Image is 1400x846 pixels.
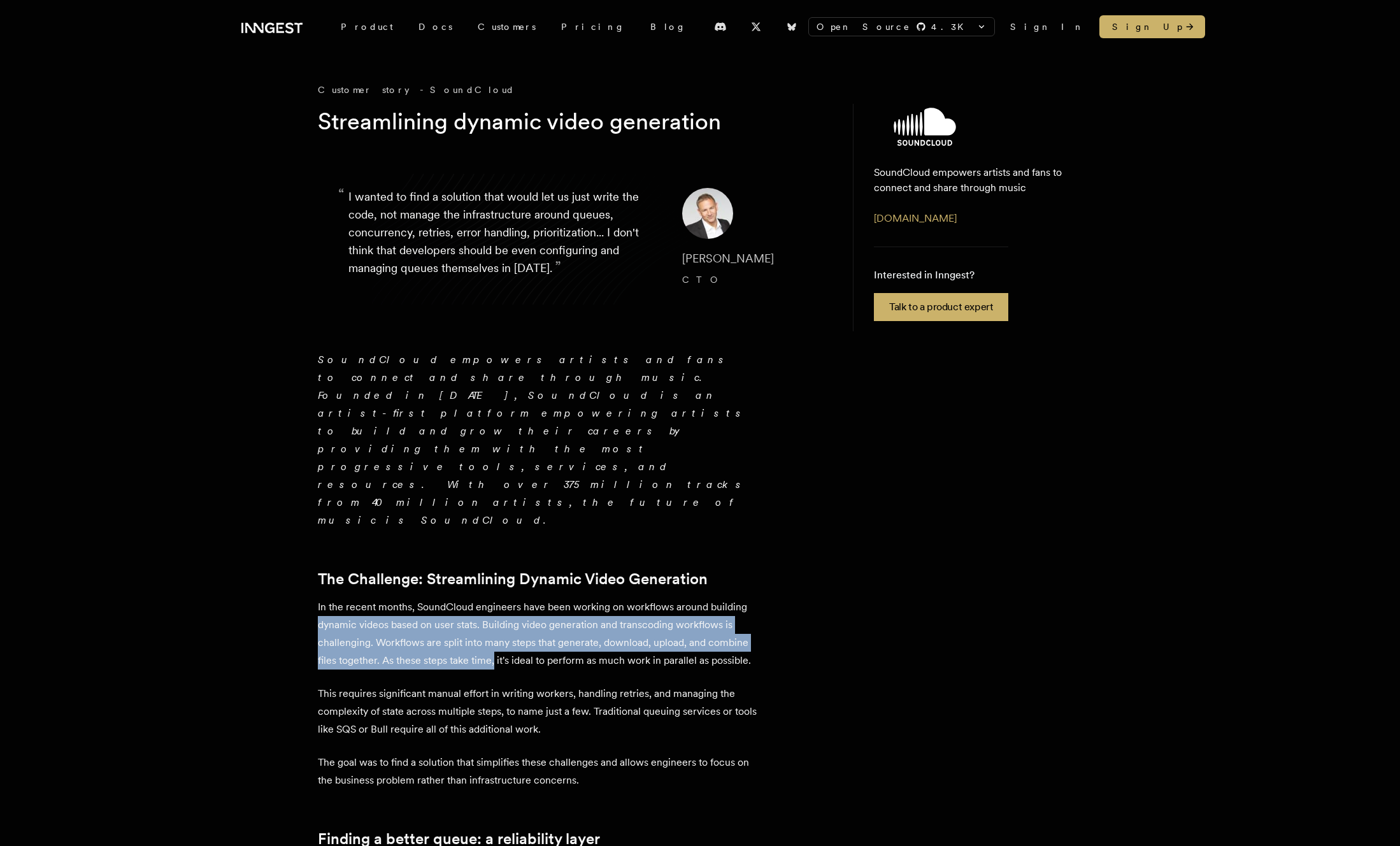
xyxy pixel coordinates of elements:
[338,190,345,198] span: “
[874,212,957,224] a: [DOMAIN_NAME]
[778,17,806,37] a: Bluesky
[817,20,911,33] span: Open Source
[318,354,748,526] em: SoundCloud empowers artists and fans to connect and share through music. Founded in [DATE], Sound...
[318,106,807,137] h1: Streamlining dynamic video generation
[1099,15,1205,38] a: Sign Up
[348,188,662,290] p: I wanted to find a solution that would let us just write the code, not manage the infrastructure ...
[874,293,1008,321] a: Talk to a product expert
[706,17,734,37] a: Discord
[318,570,708,588] a: The Challenge: Streamlining Dynamic Video Generation
[465,15,548,38] a: Customers
[848,108,1001,146] img: SoundCloud's logo
[1010,20,1084,33] a: Sign In
[555,257,561,276] span: ”
[742,17,770,37] a: X
[874,165,1062,196] p: SoundCloud empowers artists and fans to connect and share through music
[318,685,764,738] p: This requires significant manual effort in writing workers, handling retries, and managing the co...
[931,20,971,33] span: 4.3 K
[318,598,764,670] p: In the recent months, SoundCloud engineers have been working on workflows around building dynamic...
[638,15,699,38] a: Blog
[682,252,774,265] span: [PERSON_NAME]
[318,754,764,789] p: The goal was to find a solution that simplifies these challenges and allows engineers to focus on...
[548,15,638,38] a: Pricing
[682,188,733,239] img: Image of Matthew Drooker
[318,83,827,96] div: Customer story - SoundCloud
[406,15,465,38] a: Docs
[328,15,406,38] div: Product
[682,275,724,285] span: CTO
[874,268,1008,283] p: Interested in Inngest?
